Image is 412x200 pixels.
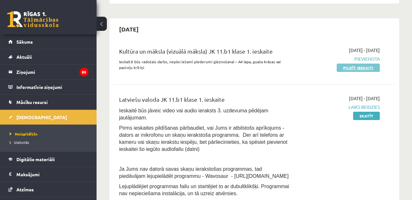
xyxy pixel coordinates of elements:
span: Pirms ieskaites pildīšanas pārbaudiet, vai Jums ir atbilstošs aprīkojums - dators ar mikrofonu un... [119,125,287,152]
span: Izlabotās [10,140,29,145]
a: Rīgas 1. Tālmācības vidusskola [7,11,59,27]
a: Sākums [8,34,89,49]
p: Ieskaitē būs radošais darbs, nepieciešami piederumi gleznošanai – A4 lapa, guaša krāsas vai paste... [119,59,290,70]
a: Digitālie materiāli [8,152,89,167]
a: Mācību resursi [8,95,89,109]
span: [DEMOGRAPHIC_DATA] [16,114,67,120]
span: Sākums [16,39,33,45]
a: Maksājumi [8,167,89,182]
h2: [DATE] [113,22,145,37]
span: Laiks beidzies [299,104,380,110]
span: [DATE] - [DATE] [349,95,380,102]
a: Informatīvie ziņojumi [8,80,89,94]
legend: Informatīvie ziņojumi [16,80,89,94]
a: Neizpildītās [10,131,90,137]
a: Pildīt ieskaiti [337,64,380,72]
a: Izlabotās [10,139,90,145]
span: Mācību resursi [16,99,48,105]
i: 85 [80,68,89,76]
span: Neizpildītās [10,131,38,136]
span: Pievienota [299,56,380,62]
div: Latviešu valoda JK 11.b1 klase 1. ieskaite [119,95,290,107]
a: [DEMOGRAPHIC_DATA] [8,110,89,125]
span: Ja Jums nav datorā savas skaņu ierakstošas programmas, tad piedāvājam lejupielādēt programmu - Wa... [119,166,289,179]
a: Skatīt [353,112,380,120]
span: [DATE] - [DATE] [349,47,380,54]
a: Ziņojumi85 [8,65,89,79]
span: Lejuplādējiet programmas failu un startējiet to ar dubultklikšķi. Programmai nav nepieciešama ins... [119,184,289,196]
a: Aktuāli [8,49,89,64]
span: Ieskaitē būs jāveic video vai audio ieraksts 3. uzdevuma pēdējam jautājumam. [119,108,268,120]
legend: Maksājumi [16,167,89,182]
span: Aktuāli [16,54,32,60]
span: Digitālie materiāli [16,156,55,162]
legend: Ziņojumi [16,65,89,79]
span: Atzīmes [16,187,34,192]
a: Atzīmes [8,182,89,197]
div: Kultūra un māksla (vizuālā māksla) JK 11.b1 klase 1. ieskaite [119,47,290,59]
